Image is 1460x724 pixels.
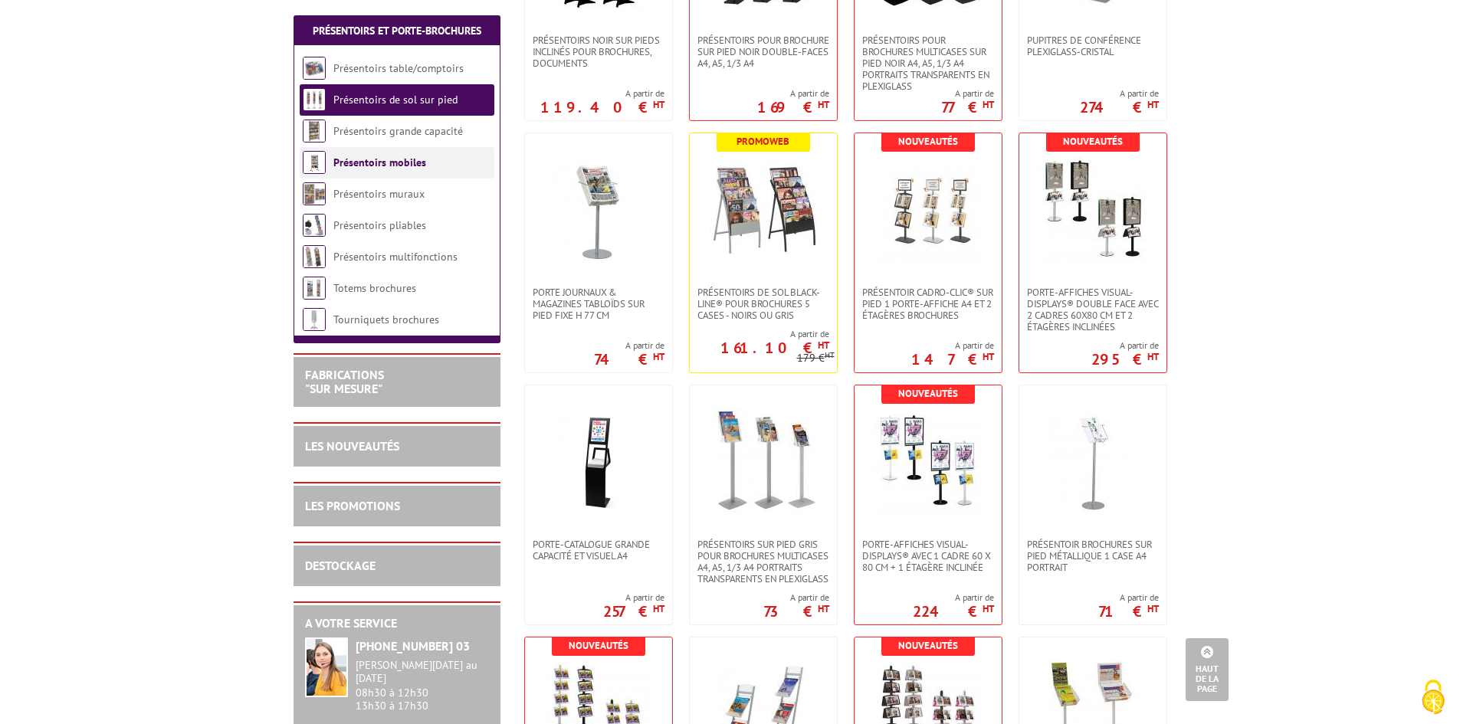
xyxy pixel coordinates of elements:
a: Présentoirs pour brochure sur pied NOIR double-faces A4, A5, 1/3 A4 [690,34,837,69]
sup: HT [1147,98,1159,111]
p: 73 € [763,607,829,616]
img: Présentoir Cadro-Clic® sur pied 1 porte-affiche A4 et 2 étagères brochures [874,156,982,264]
span: Présentoirs sur pied GRIS pour brochures multicases A4, A5, 1/3 A4 Portraits transparents en plex... [697,539,829,585]
sup: HT [1147,350,1159,363]
span: A partir de [941,87,994,100]
img: Présentoirs grande capacité [303,120,326,143]
sup: HT [983,602,994,615]
span: A partir de [1098,591,1159,604]
h2: A votre service [305,617,489,631]
p: 274 € [1080,103,1159,112]
a: Présentoirs et Porte-brochures [313,24,481,38]
a: Porte Journaux & Magazines Tabloïds sur pied fixe H 77 cm [525,287,672,321]
a: Présentoirs table/comptoirs [333,61,464,75]
a: Présentoirs NOIR sur pieds inclinés pour brochures, documents [525,34,672,69]
a: Présentoir brochures sur pied métallique 1 case A4 Portrait [1019,539,1166,573]
a: Tourniquets brochures [333,313,439,326]
sup: HT [818,602,829,615]
p: 74 € [594,355,664,364]
img: Présentoirs pliables [303,214,326,237]
sup: HT [983,350,994,363]
div: [PERSON_NAME][DATE] au [DATE] [356,659,489,685]
b: Nouveautés [898,135,958,148]
b: Nouveautés [898,639,958,652]
p: 179 € [797,352,835,364]
span: A partir de [911,339,994,352]
a: Totems brochures [333,281,416,295]
sup: HT [653,602,664,615]
b: Nouveautés [898,387,958,400]
img: Cookies (fenêtre modale) [1414,678,1452,716]
img: Présentoirs de sol Black-Line® pour brochures 5 Cases - Noirs ou Gris [710,156,817,264]
a: Présentoir Cadro-Clic® sur pied 1 porte-affiche A4 et 2 étagères brochures [855,287,1002,321]
img: PORTE-AFFICHES VISUAL-DISPLAYS® AVEC 1 CADRE 60 X 80 CM + 1 ÉTAGÈRE INCLINÉE [874,408,982,516]
span: A partir de [913,591,994,604]
img: Porte-affiches Visual-Displays® double face avec 2 cadres 60x80 cm et 2 étagères inclinées [1039,156,1147,264]
span: A partir de [757,87,829,100]
img: Présentoirs muraux [303,182,326,205]
img: Présentoirs de sol sur pied [303,88,326,111]
img: Porte Journaux & Magazines Tabloïds sur pied fixe H 77 cm [545,156,652,264]
span: Porte Journaux & Magazines Tabloïds sur pied fixe H 77 cm [533,287,664,321]
sup: HT [818,98,829,111]
b: Promoweb [737,135,789,148]
span: Présentoirs pour brochure sur pied NOIR double-faces A4, A5, 1/3 A4 [697,34,829,69]
a: FABRICATIONS"Sur Mesure" [305,367,384,396]
span: PORTE-AFFICHES VISUAL-DISPLAYS® AVEC 1 CADRE 60 X 80 CM + 1 ÉTAGÈRE INCLINÉE [862,539,994,573]
p: 161.10 € [720,343,829,352]
span: Présentoirs NOIR sur pieds inclinés pour brochures, documents [533,34,664,69]
sup: HT [1147,602,1159,615]
span: A partir de [1091,339,1159,352]
a: Présentoirs de sol sur pied [333,93,458,106]
b: Nouveautés [1063,135,1123,148]
b: Nouveautés [569,639,628,652]
a: LES NOUVEAUTÉS [305,438,399,454]
span: Porte-affiches Visual-Displays® double face avec 2 cadres 60x80 cm et 2 étagères inclinées [1027,287,1159,333]
span: A partir de [594,339,664,352]
img: Présentoirs multifonctions [303,245,326,268]
img: Présentoir brochures sur pied métallique 1 case A4 Portrait [1039,408,1147,516]
a: LES PROMOTIONS [305,498,400,513]
button: Cookies (fenêtre modale) [1406,672,1460,724]
a: Porte-Catalogue grande capacité et Visuel A4 [525,539,672,562]
sup: HT [653,350,664,363]
span: A partir de [1080,87,1159,100]
sup: HT [818,339,829,352]
span: A partir de [603,591,664,604]
img: Présentoirs mobiles [303,151,326,174]
strong: [PHONE_NUMBER] 03 [356,638,470,654]
span: Porte-Catalogue grande capacité et Visuel A4 [533,539,664,562]
a: Présentoirs multifonctions [333,250,458,264]
p: 77 € [941,103,994,112]
span: Présentoir brochures sur pied métallique 1 case A4 Portrait [1027,539,1159,573]
p: 119.40 € [540,103,664,112]
a: PORTE-AFFICHES VISUAL-DISPLAYS® AVEC 1 CADRE 60 X 80 CM + 1 ÉTAGÈRE INCLINÉE [855,539,1002,573]
sup: HT [983,98,994,111]
div: 08h30 à 12h30 13h30 à 17h30 [356,659,489,712]
a: Présentoirs pour brochures multicases sur pied NOIR A4, A5, 1/3 A4 Portraits transparents en plex... [855,34,1002,92]
span: Présentoir Cadro-Clic® sur pied 1 porte-affiche A4 et 2 étagères brochures [862,287,994,321]
img: Totems brochures [303,277,326,300]
p: 71 € [1098,607,1159,616]
img: widget-service.jpg [305,637,348,697]
img: Porte-Catalogue grande capacité et Visuel A4 [545,408,652,516]
span: A partir de [763,591,829,604]
a: Présentoirs muraux [333,187,425,201]
a: Présentoirs grande capacité [333,124,463,138]
span: Pupitres de conférence plexiglass-cristal [1027,34,1159,57]
a: DESTOCKAGE [305,558,376,573]
img: Présentoirs table/comptoirs [303,57,326,80]
span: Présentoirs de sol Black-Line® pour brochures 5 Cases - Noirs ou Gris [697,287,829,321]
span: A partir de [540,87,664,100]
sup: HT [825,349,835,360]
a: Présentoirs mobiles [333,156,426,169]
img: Présentoirs sur pied GRIS pour brochures multicases A4, A5, 1/3 A4 Portraits transparents en plex... [710,408,817,516]
a: Présentoirs pliables [333,218,426,232]
p: 295 € [1091,355,1159,364]
a: Porte-affiches Visual-Displays® double face avec 2 cadres 60x80 cm et 2 étagères inclinées [1019,287,1166,333]
p: 147 € [911,355,994,364]
p: 224 € [913,607,994,616]
span: Présentoirs pour brochures multicases sur pied NOIR A4, A5, 1/3 A4 Portraits transparents en plex... [862,34,994,92]
img: Tourniquets brochures [303,308,326,331]
a: Pupitres de conférence plexiglass-cristal [1019,34,1166,57]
